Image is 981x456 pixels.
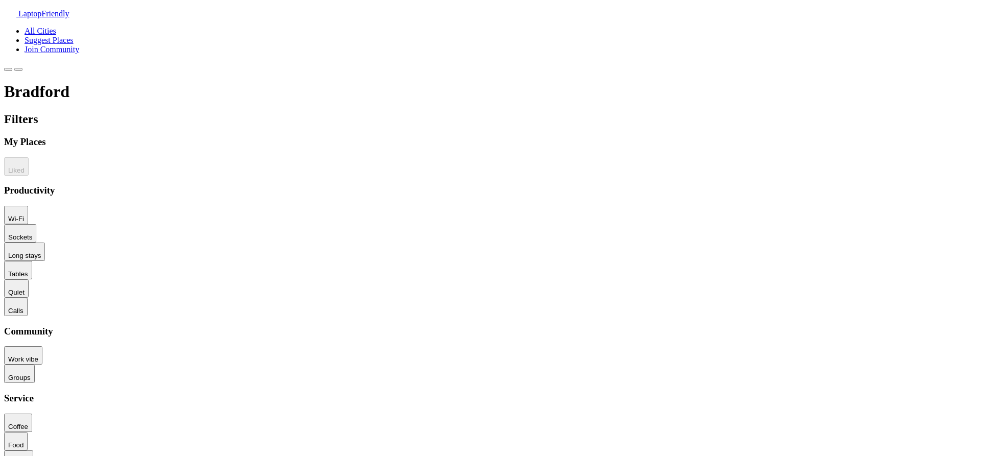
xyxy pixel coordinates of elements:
h3: Service [4,393,977,404]
span: Video/audio calls [8,307,24,315]
span: Long stays [8,252,41,259]
span: Power sockets [8,233,32,241]
h2: Filters [4,112,977,126]
span: Food [8,441,24,449]
button: Long stays [4,243,45,261]
button: Work vibe [4,346,42,365]
button: Sockets [4,224,36,243]
span: Friendly [41,9,69,18]
button: Groups [4,365,35,383]
button: Wi-Fi [4,206,28,224]
span: Liked [8,166,25,174]
a: Suggest Places [25,36,74,44]
button: Calls [4,298,28,316]
button: Quiet [4,279,29,298]
button: Liked [4,157,29,176]
button: Food [4,432,28,450]
span: People working [8,355,38,363]
a: Join Community [25,45,79,54]
h1: Bradford [4,82,977,101]
a: All Cities [25,27,56,35]
span: Laptop [18,9,41,18]
h3: Productivity [4,185,977,196]
span: Group tables [8,374,31,381]
h3: Community [4,326,977,337]
span: Coffee [8,423,28,430]
span: Quiet [8,289,25,296]
img: LaptopFriendly [4,4,16,16]
span: Stable Wi-Fi [8,215,24,223]
h3: My Places [4,136,977,148]
button: Tables [4,261,32,279]
button: Coffee [4,414,32,432]
a: LaptopFriendly LaptopFriendly [4,9,69,18]
span: Work-friendly tables [8,270,28,278]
